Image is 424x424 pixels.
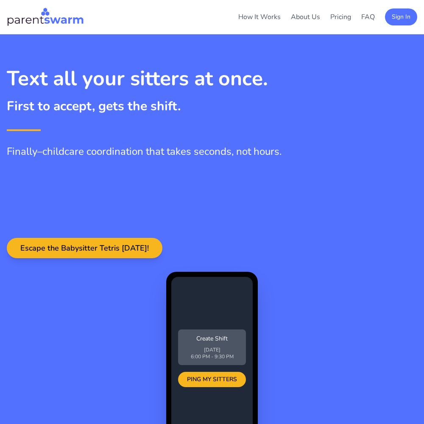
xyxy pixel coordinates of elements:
div: PING MY SITTERS [178,372,246,387]
p: [DATE] [183,346,241,353]
a: How It Works [238,12,281,22]
a: About Us [291,12,320,22]
a: Sign In [385,12,417,21]
p: 6:00 PM - 9:30 PM [183,353,241,360]
a: FAQ [361,12,375,22]
button: Sign In [385,8,417,25]
img: Parentswarm Logo [7,7,84,27]
button: Escape the Babysitter Tetris [DATE]! [7,238,162,258]
a: Pricing [330,12,351,22]
a: Escape the Babysitter Tetris [DATE]! [7,244,162,253]
p: Create Shift [183,335,241,343]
